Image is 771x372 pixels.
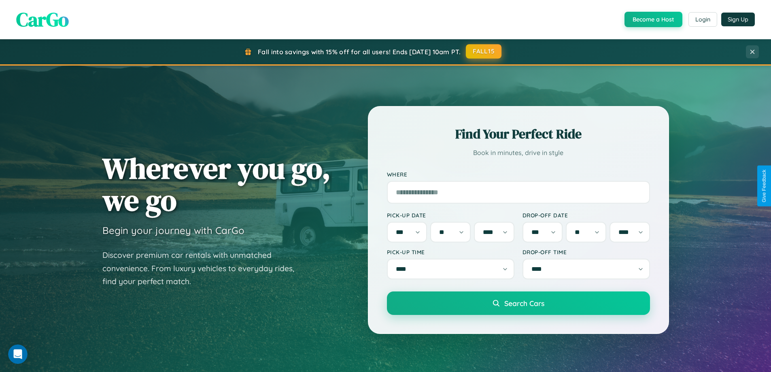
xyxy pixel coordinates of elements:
button: Sign Up [721,13,755,26]
span: CarGo [16,6,69,33]
div: Give Feedback [761,170,767,202]
button: Search Cars [387,291,650,315]
button: Become a Host [624,12,682,27]
p: Book in minutes, drive in style [387,147,650,159]
p: Discover premium car rentals with unmatched convenience. From luxury vehicles to everyday rides, ... [102,249,305,288]
h2: Find Your Perfect Ride [387,125,650,143]
button: FALL15 [466,44,501,59]
span: Search Cars [504,299,544,308]
label: Pick-up Date [387,212,514,219]
iframe: Intercom live chat [8,344,28,364]
h1: Wherever you go, we go [102,152,331,216]
label: Where [387,171,650,178]
label: Drop-off Time [522,249,650,255]
button: Login [688,12,717,27]
h3: Begin your journey with CarGo [102,224,244,236]
label: Pick-up Time [387,249,514,255]
span: Fall into savings with 15% off for all users! Ends [DATE] 10am PT. [258,48,461,56]
label: Drop-off Date [522,212,650,219]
